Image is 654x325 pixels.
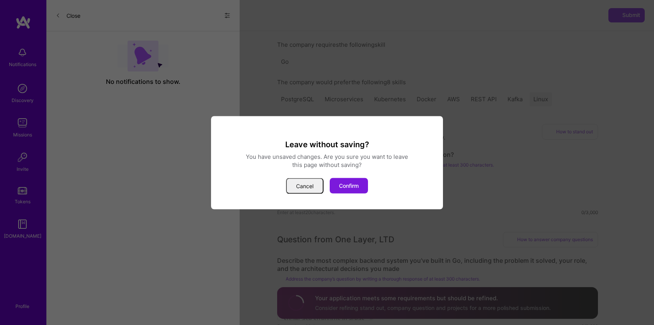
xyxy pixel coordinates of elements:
div: You have unsaved changes. Are you sure you want to leave [220,152,434,160]
button: Cancel [286,178,324,194]
div: modal [211,116,443,209]
h3: Leave without saving? [220,139,434,149]
button: Confirm [330,178,368,193]
div: this page without saving? [220,160,434,168]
